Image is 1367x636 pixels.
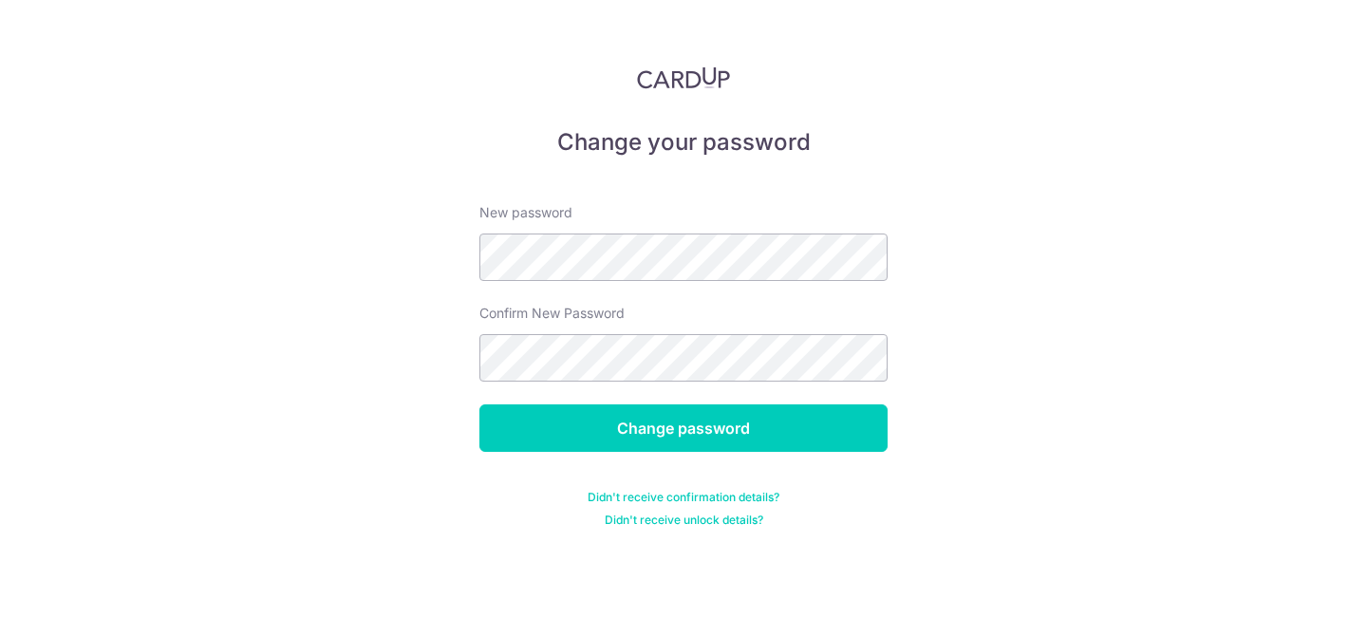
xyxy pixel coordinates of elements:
img: CardUp Logo [637,66,730,89]
h5: Change your password [479,127,888,158]
label: New password [479,203,572,222]
label: Confirm New Password [479,304,625,323]
a: Didn't receive confirmation details? [588,490,779,505]
a: Didn't receive unlock details? [605,513,763,528]
input: Change password [479,404,888,452]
